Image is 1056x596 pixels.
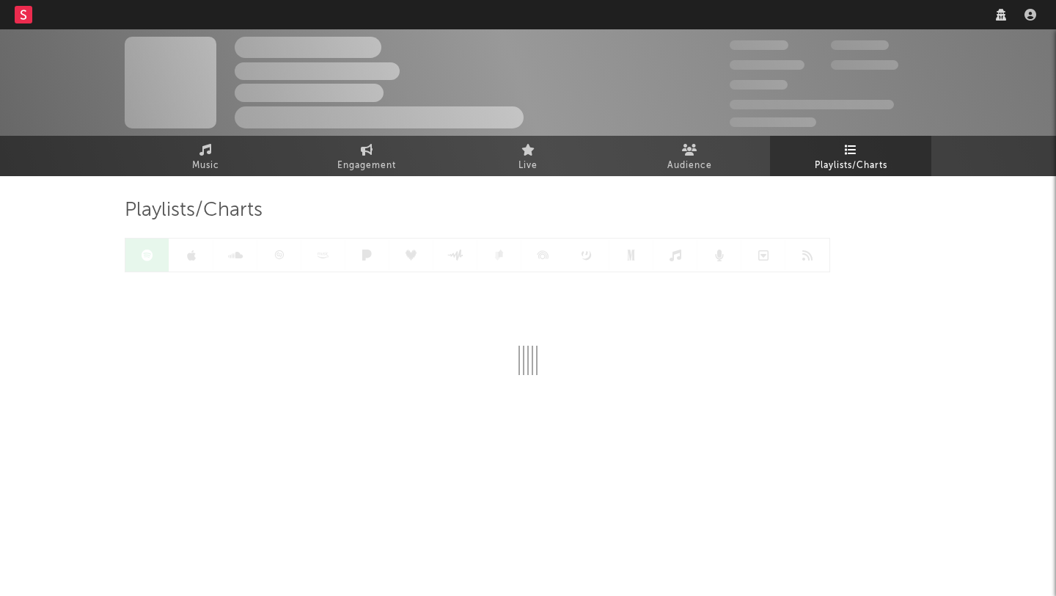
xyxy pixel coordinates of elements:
[337,157,396,175] span: Engagement
[125,136,286,176] a: Music
[518,157,538,175] span: Live
[192,157,219,175] span: Music
[125,202,263,219] span: Playlists/Charts
[815,157,887,175] span: Playlists/Charts
[730,60,804,70] span: 50,000,000
[730,80,788,90] span: 100,000
[730,100,894,109] span: 50,000,000 Monthly Listeners
[831,60,898,70] span: 1,000,000
[286,136,447,176] a: Engagement
[447,136,609,176] a: Live
[609,136,770,176] a: Audience
[730,40,788,50] span: 300,000
[831,40,889,50] span: 100,000
[667,157,712,175] span: Audience
[770,136,931,176] a: Playlists/Charts
[730,117,816,127] span: Jump Score: 85.0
